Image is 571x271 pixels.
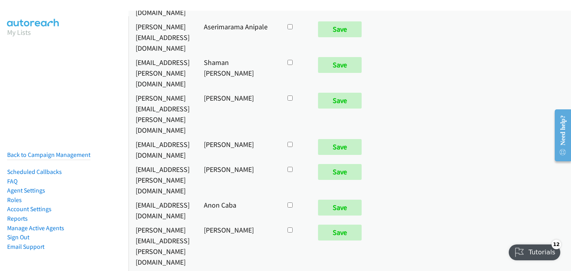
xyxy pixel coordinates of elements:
a: Roles [7,196,22,204]
td: [EMAIL_ADDRESS][PERSON_NAME][DOMAIN_NAME] [128,162,197,198]
td: Anon Caba [197,198,279,223]
td: [PERSON_NAME][EMAIL_ADDRESS][PERSON_NAME][DOMAIN_NAME] [128,91,197,137]
a: Email Support [7,243,44,250]
a: Agent Settings [7,187,45,194]
a: Manage Active Agents [7,224,64,232]
a: Back to Campaign Management [7,151,90,158]
a: Scheduled Callbacks [7,168,62,176]
input: Save [318,200,362,216]
td: [PERSON_NAME] [197,162,279,198]
td: [PERSON_NAME] [197,91,279,137]
td: [EMAIL_ADDRESS][DOMAIN_NAME] [128,198,197,223]
input: Save [318,21,362,37]
input: Save [318,225,362,240]
td: [PERSON_NAME][EMAIL_ADDRESS][PERSON_NAME][DOMAIN_NAME] [128,223,197,269]
a: Account Settings [7,205,52,213]
input: Save [318,93,362,109]
td: [PERSON_NAME] [197,223,279,269]
td: [EMAIL_ADDRESS][DOMAIN_NAME] [128,137,197,162]
iframe: Resource Center [548,104,571,167]
a: My Lists [7,28,31,37]
td: [PERSON_NAME][EMAIL_ADDRESS][DOMAIN_NAME] [128,19,197,55]
iframe: Checklist [504,237,565,265]
a: FAQ [7,177,17,185]
td: [PERSON_NAME] [197,137,279,162]
a: Sign Out [7,233,29,241]
td: Shaman [PERSON_NAME] [197,55,279,91]
a: Reports [7,215,28,222]
td: [EMAIL_ADDRESS][PERSON_NAME][DOMAIN_NAME] [128,55,197,91]
input: Save [318,57,362,73]
input: Save [318,164,362,180]
input: Save [318,139,362,155]
td: Aserimarama Anipale [197,19,279,55]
